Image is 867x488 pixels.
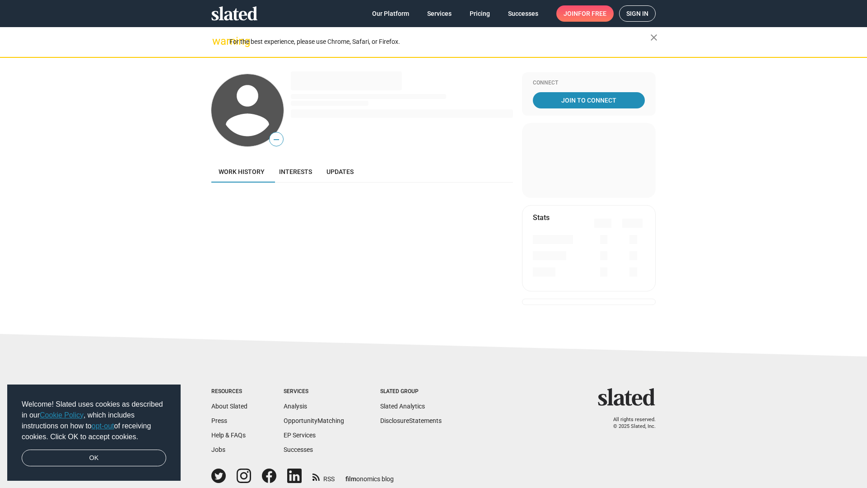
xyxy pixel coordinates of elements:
[211,417,227,424] a: Press
[312,469,335,483] a: RSS
[272,161,319,183] a: Interests
[470,5,490,22] span: Pricing
[211,388,247,395] div: Resources
[40,411,84,419] a: Cookie Policy
[326,168,354,175] span: Updates
[380,388,442,395] div: Slated Group
[380,417,442,424] a: DisclosureStatements
[501,5,545,22] a: Successes
[365,5,416,22] a: Our Platform
[219,168,265,175] span: Work history
[564,5,606,22] span: Join
[284,432,316,439] a: EP Services
[462,5,497,22] a: Pricing
[535,92,643,108] span: Join To Connect
[284,388,344,395] div: Services
[380,403,425,410] a: Slated Analytics
[284,446,313,453] a: Successes
[604,417,656,430] p: All rights reserved. © 2025 Slated, Inc.
[619,5,656,22] a: Sign in
[284,403,307,410] a: Analysis
[420,5,459,22] a: Services
[229,36,650,48] div: For the best experience, please use Chrome, Safari, or Firefox.
[92,422,114,430] a: opt-out
[556,5,614,22] a: Joinfor free
[345,468,394,483] a: filmonomics blog
[211,446,225,453] a: Jobs
[211,403,247,410] a: About Slated
[211,161,272,183] a: Work history
[279,168,312,175] span: Interests
[7,385,181,481] div: cookieconsent
[284,417,344,424] a: OpportunityMatching
[533,80,645,87] div: Connect
[345,475,356,483] span: film
[270,134,283,145] span: —
[22,399,166,442] span: Welcome! Slated uses cookies as described in our , which includes instructions on how to of recei...
[212,36,223,47] mat-icon: warning
[533,213,550,222] mat-card-title: Stats
[22,450,166,467] a: dismiss cookie message
[372,5,409,22] span: Our Platform
[533,92,645,108] a: Join To Connect
[626,6,648,21] span: Sign in
[427,5,452,22] span: Services
[508,5,538,22] span: Successes
[319,161,361,183] a: Updates
[578,5,606,22] span: for free
[648,32,659,43] mat-icon: close
[211,432,246,439] a: Help & FAQs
